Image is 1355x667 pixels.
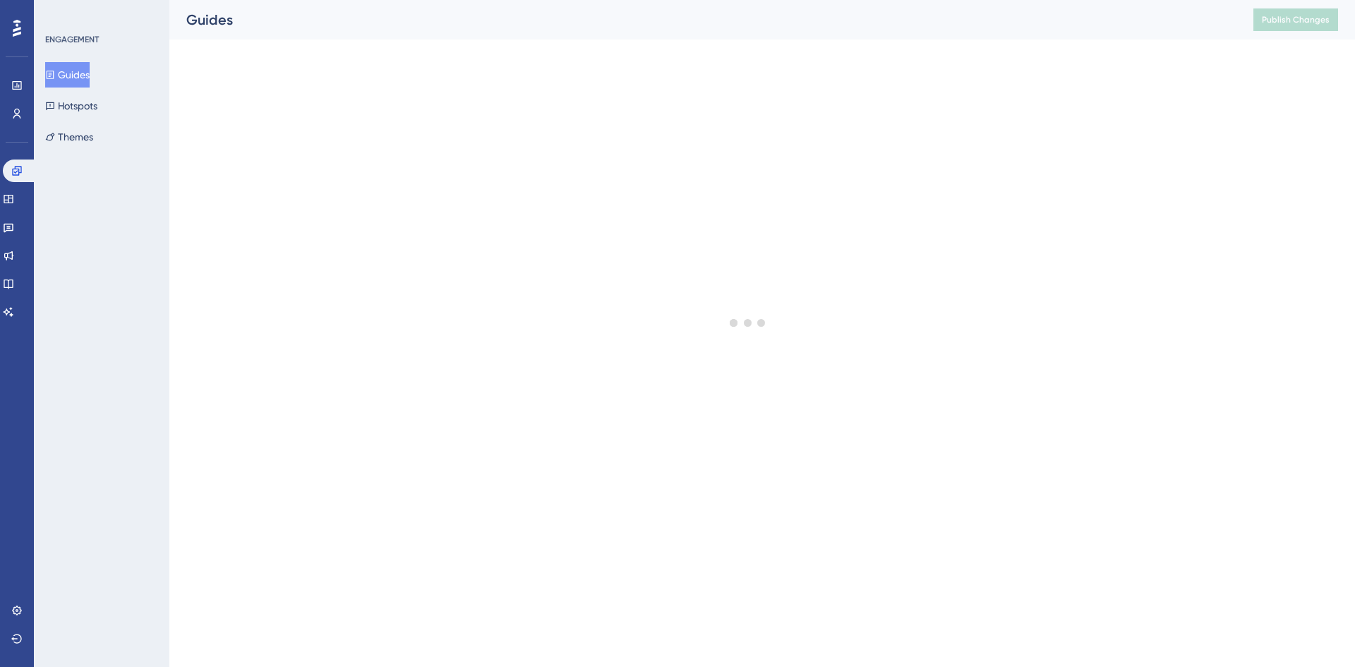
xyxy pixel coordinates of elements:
[45,62,90,88] button: Guides
[186,10,1218,30] div: Guides
[45,93,97,119] button: Hotspots
[45,34,99,45] div: ENGAGEMENT
[1253,8,1338,31] button: Publish Changes
[45,124,93,150] button: Themes
[1262,14,1330,25] span: Publish Changes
